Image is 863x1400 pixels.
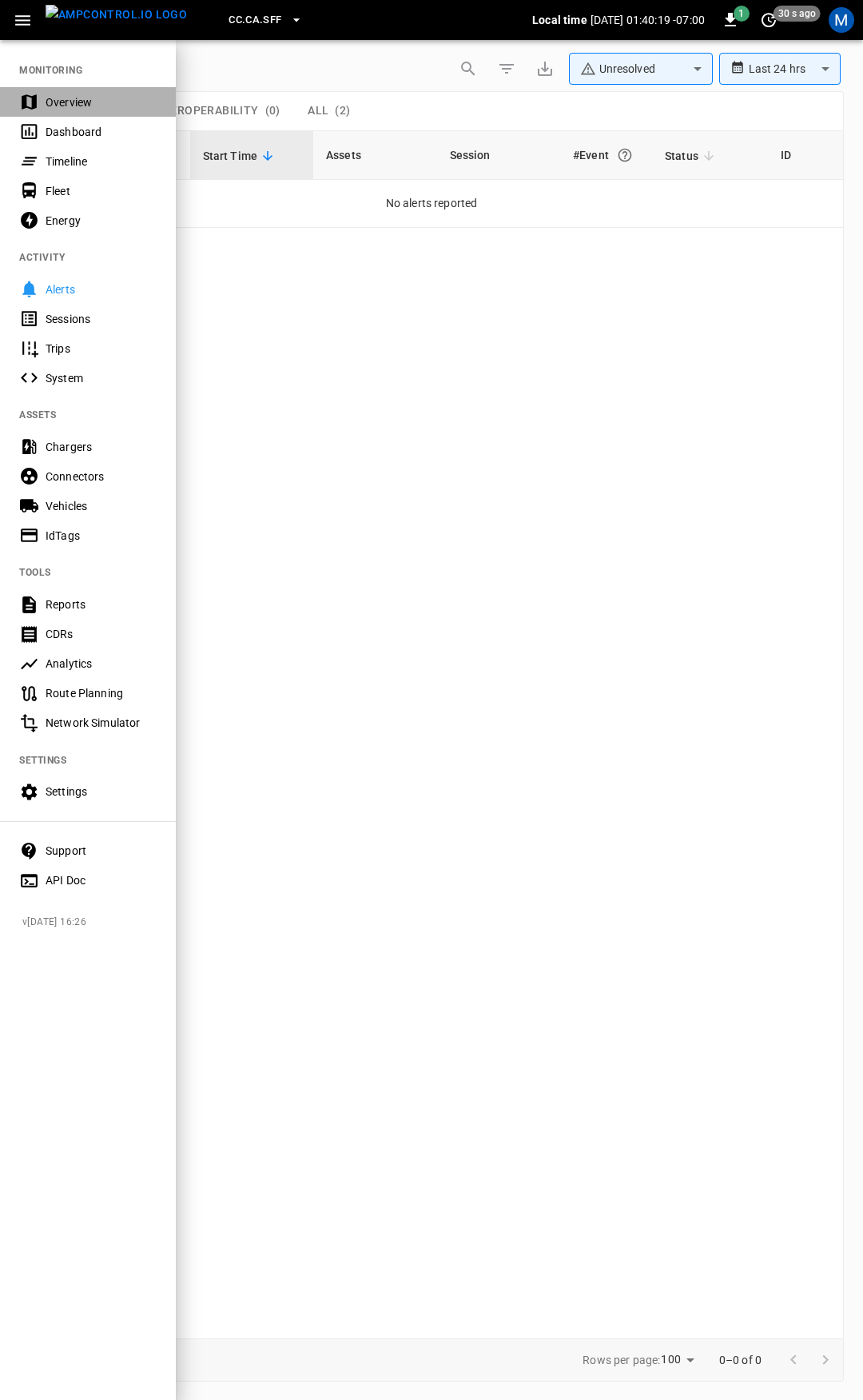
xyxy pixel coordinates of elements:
span: 1 [734,6,750,22]
div: Settings [46,784,157,800]
div: Fleet [46,183,157,199]
button: set refresh interval [756,7,781,33]
div: Vehicles [46,498,157,514]
span: v [DATE] 16:26 [22,915,163,931]
div: Reports [46,596,157,612]
div: CDRs [46,626,157,642]
div: Trips [46,341,157,357]
div: System [46,370,157,386]
div: Energy [46,213,157,229]
div: Analytics [46,656,157,672]
img: ampcontrol.io logo [46,5,187,25]
div: Sessions [46,311,157,327]
div: Dashboard [46,124,157,140]
p: Local time [532,12,587,28]
div: API Doc [46,872,157,888]
span: 30 s ago [774,6,821,22]
div: Chargers [46,439,157,455]
p: [DATE] 01:40:19 -07:00 [591,12,705,28]
div: Alerts [46,281,157,297]
div: IdTags [46,528,157,544]
div: Timeline [46,154,157,170]
div: profile-icon [829,7,854,33]
span: CC.CA.SFF [229,11,281,30]
div: Connectors [46,469,157,485]
div: Support [46,843,157,859]
div: Route Planning [46,685,157,701]
div: Network Simulator [46,715,157,731]
div: Overview [46,94,157,110]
